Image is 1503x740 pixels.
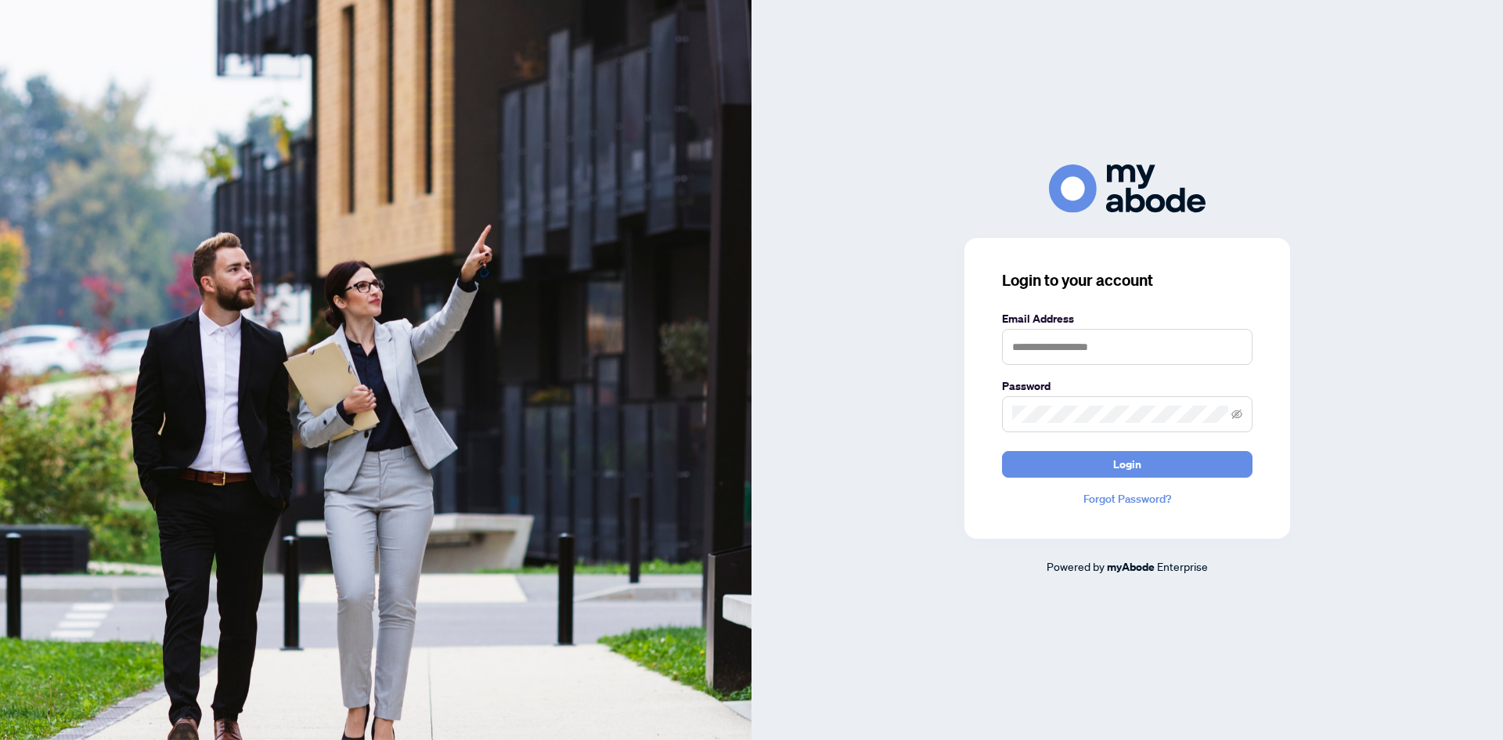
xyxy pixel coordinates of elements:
h3: Login to your account [1002,269,1252,291]
a: myAbode [1107,558,1155,576]
img: ma-logo [1049,164,1206,212]
a: Forgot Password? [1002,490,1252,507]
span: Login [1113,452,1141,477]
span: Powered by [1047,559,1105,573]
span: Enterprise [1157,559,1208,573]
span: eye-invisible [1231,409,1242,420]
label: Password [1002,377,1252,395]
label: Email Address [1002,310,1252,327]
button: Login [1002,451,1252,478]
